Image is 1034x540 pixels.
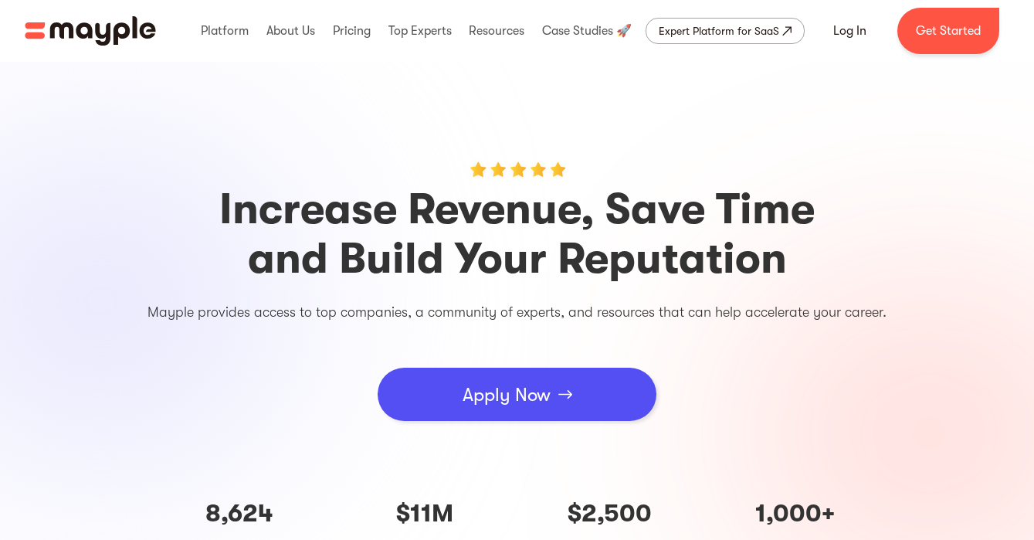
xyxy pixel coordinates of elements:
[54,300,981,324] p: Mayple provides access to top companies, a community of experts, and resources that can help acce...
[25,16,156,46] a: home
[465,6,528,56] div: Resources
[463,372,551,418] div: Apply Now
[25,16,156,46] img: Mayple logo
[263,6,319,56] div: About Us
[378,368,656,421] a: Apply Now
[54,185,981,284] h1: Increase Revenue, Save Time and Build Your Reputation
[726,498,865,529] h4: 1,000+
[541,498,680,529] h4: $2,500
[170,498,309,529] h4: 8,624
[385,6,456,56] div: Top Experts
[646,18,805,44] a: Expert Platform for SaaS
[659,22,779,40] div: Expert Platform for SaaS
[329,6,375,56] div: Pricing
[815,12,885,49] a: Log In
[355,498,494,529] h4: $11M
[897,8,999,54] a: Get Started
[197,6,253,56] div: Platform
